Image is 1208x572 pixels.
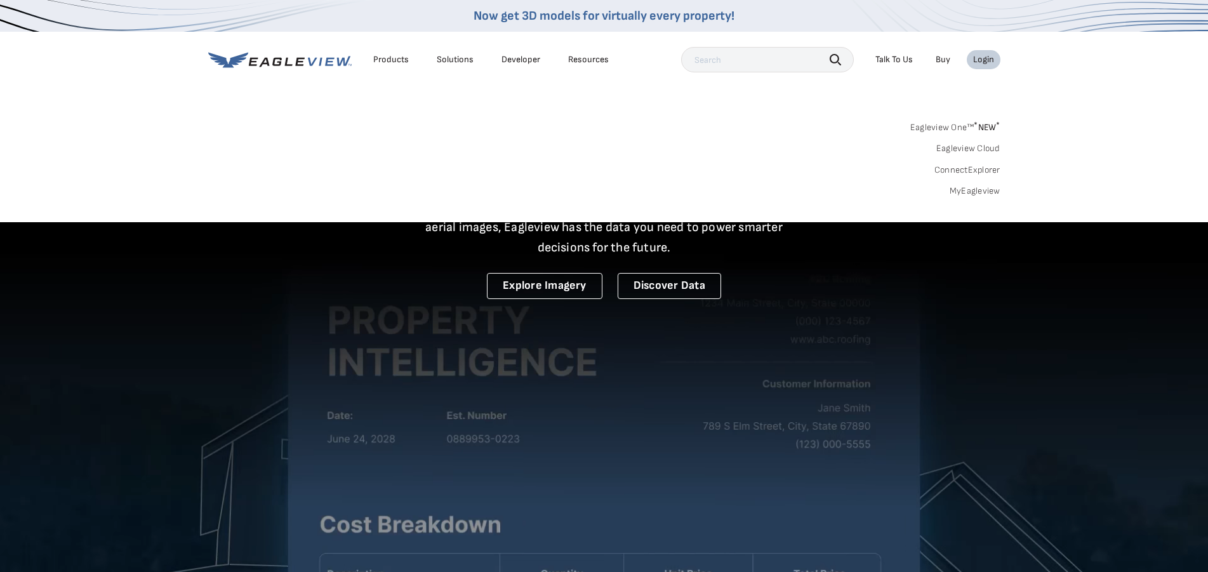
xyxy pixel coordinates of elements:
a: Now get 3D models for virtually every property! [474,8,734,23]
a: Discover Data [618,273,721,299]
a: Eagleview One™*NEW* [910,118,1000,133]
p: A new era starts here. Built on more than 3.5 billion high-resolution aerial images, Eagleview ha... [410,197,799,258]
span: NEW [974,122,1000,133]
div: Resources [568,54,609,65]
div: Solutions [437,54,474,65]
a: Buy [936,54,950,65]
a: Explore Imagery [487,273,602,299]
div: Products [373,54,409,65]
a: Eagleview Cloud [936,143,1000,154]
a: ConnectExplorer [934,164,1000,176]
a: MyEagleview [950,185,1000,197]
div: Talk To Us [875,54,913,65]
input: Search [681,47,854,72]
a: Developer [501,54,540,65]
div: Login [973,54,994,65]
